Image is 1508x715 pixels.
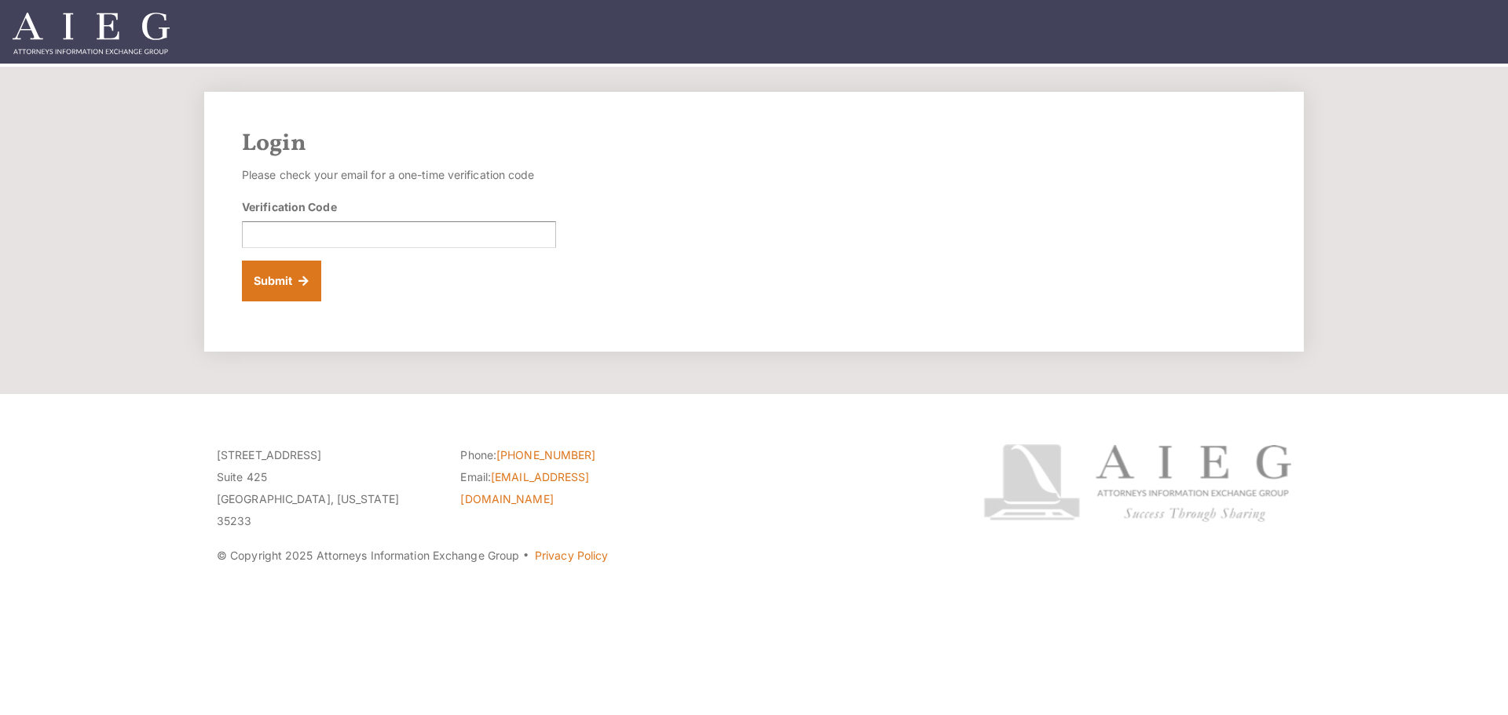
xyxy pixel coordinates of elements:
button: Submit [242,261,321,301]
a: [PHONE_NUMBER] [496,448,595,461]
label: Verification Code [242,199,337,215]
p: [STREET_ADDRESS] Suite 425 [GEOGRAPHIC_DATA], [US_STATE] 35233 [217,444,437,532]
img: Attorneys Information Exchange Group logo [983,444,1291,522]
li: Phone: [460,444,680,466]
a: [EMAIL_ADDRESS][DOMAIN_NAME] [460,470,589,505]
img: Attorneys Information Exchange Group [13,13,170,54]
p: Please check your email for a one-time verification code [242,164,556,186]
a: Privacy Policy [535,549,608,562]
p: © Copyright 2025 Attorneys Information Exchange Group [217,545,924,567]
h2: Login [242,130,1266,158]
span: · [522,555,529,563]
li: Email: [460,466,680,510]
